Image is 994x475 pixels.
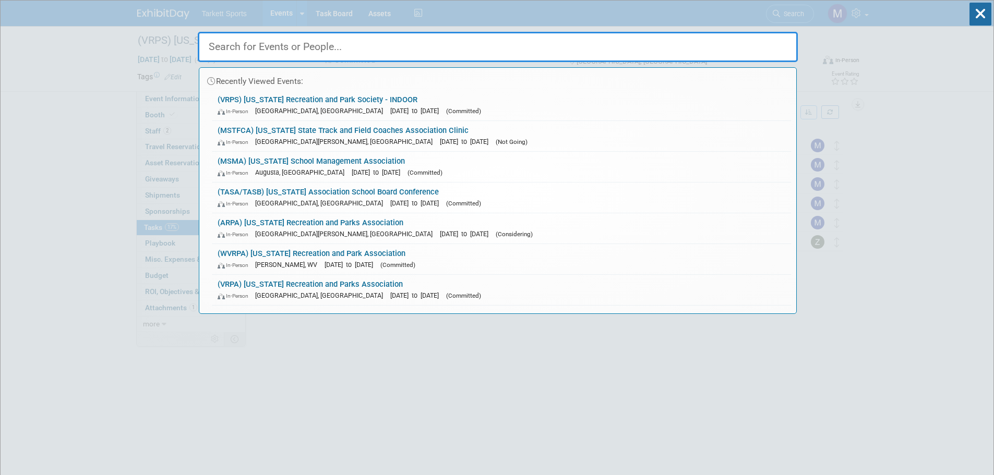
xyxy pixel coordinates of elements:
span: [GEOGRAPHIC_DATA], [GEOGRAPHIC_DATA] [255,199,388,207]
a: (MSMA) [US_STATE] School Management Association In-Person Augusta, [GEOGRAPHIC_DATA] [DATE] to [D... [212,152,791,182]
span: (Considering) [496,230,533,238]
span: [GEOGRAPHIC_DATA], [GEOGRAPHIC_DATA] [255,291,388,299]
a: (ARPA) [US_STATE] Recreation and Parks Association In-Person [GEOGRAPHIC_DATA][PERSON_NAME], [GEO... [212,213,791,243]
span: Augusta, [GEOGRAPHIC_DATA] [255,168,350,176]
a: (VRPA) [US_STATE] Recreation and Parks Association In-Person [GEOGRAPHIC_DATA], [GEOGRAPHIC_DATA]... [212,275,791,305]
input: Search for Events or People... [198,32,798,62]
a: (VRPS) [US_STATE] Recreation and Park Society - INDOOR In-Person [GEOGRAPHIC_DATA], [GEOGRAPHIC_D... [212,90,791,120]
span: (Committed) [446,200,481,207]
span: In-Person [218,169,253,176]
span: (Committed) [380,261,415,269]
span: In-Person [218,108,253,115]
span: [DATE] to [DATE] [390,199,444,207]
span: (Not Going) [496,138,528,145]
a: (WVRPA) [US_STATE] Recreation and Park Association In-Person [PERSON_NAME], WV [DATE] to [DATE] (... [212,244,791,274]
span: In-Person [218,139,253,145]
span: [GEOGRAPHIC_DATA][PERSON_NAME], [GEOGRAPHIC_DATA] [255,138,438,145]
span: In-Person [218,262,253,269]
span: (Committed) [446,292,481,299]
span: (Committed) [446,107,481,115]
span: [DATE] to [DATE] [440,138,494,145]
a: (MSTFCA) [US_STATE] State Track and Field Coaches Association Clinic In-Person [GEOGRAPHIC_DATA][... [212,121,791,151]
span: In-Person [218,200,253,207]
a: (TASA/TASB) [US_STATE] Association School Board Conference In-Person [GEOGRAPHIC_DATA], [GEOGRAPH... [212,182,791,213]
span: In-Person [218,293,253,299]
span: [DATE] to [DATE] [390,291,444,299]
div: Recently Viewed Events: [205,68,791,90]
span: [DATE] to [DATE] [325,261,378,269]
span: In-Person [218,231,253,238]
span: [DATE] to [DATE] [440,230,494,238]
span: [PERSON_NAME], WV [255,261,322,269]
span: [DATE] to [DATE] [390,107,444,115]
span: [DATE] to [DATE] [352,168,405,176]
span: (Committed) [408,169,442,176]
span: [GEOGRAPHIC_DATA], [GEOGRAPHIC_DATA] [255,107,388,115]
span: [GEOGRAPHIC_DATA][PERSON_NAME], [GEOGRAPHIC_DATA] [255,230,438,238]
